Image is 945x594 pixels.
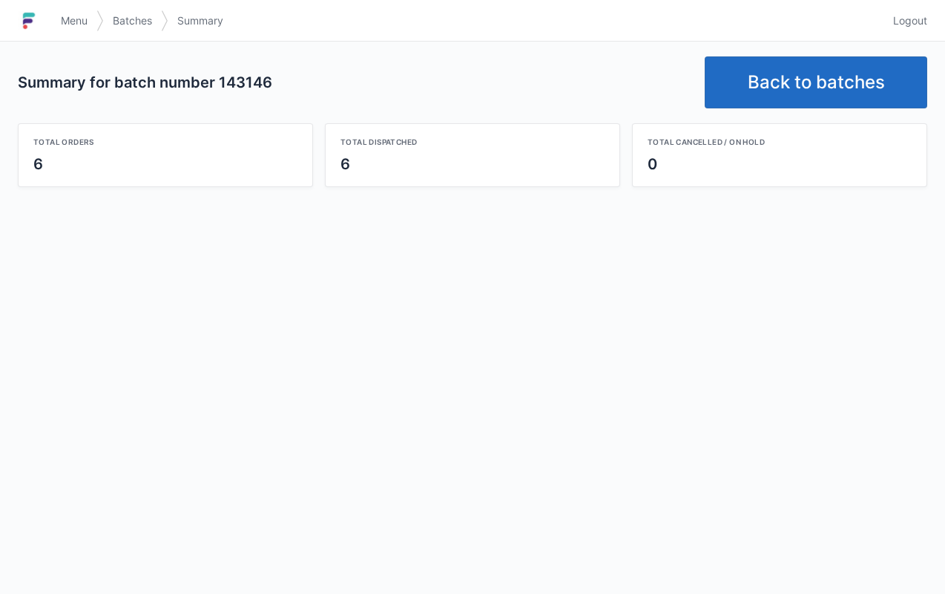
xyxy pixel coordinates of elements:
[104,7,161,34] a: Batches
[340,136,605,148] div: Total dispatched
[648,154,912,174] div: 0
[96,3,104,39] img: svg>
[648,136,912,148] div: Total cancelled / on hold
[18,72,693,93] h2: Summary for batch number 143146
[705,56,927,108] a: Back to batches
[33,154,297,174] div: 6
[52,7,96,34] a: Menu
[884,7,927,34] a: Logout
[168,7,232,34] a: Summary
[18,9,40,33] img: logo-small.jpg
[161,3,168,39] img: svg>
[61,13,88,28] span: Menu
[33,136,297,148] div: Total orders
[113,13,152,28] span: Batches
[893,13,927,28] span: Logout
[177,13,223,28] span: Summary
[340,154,605,174] div: 6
